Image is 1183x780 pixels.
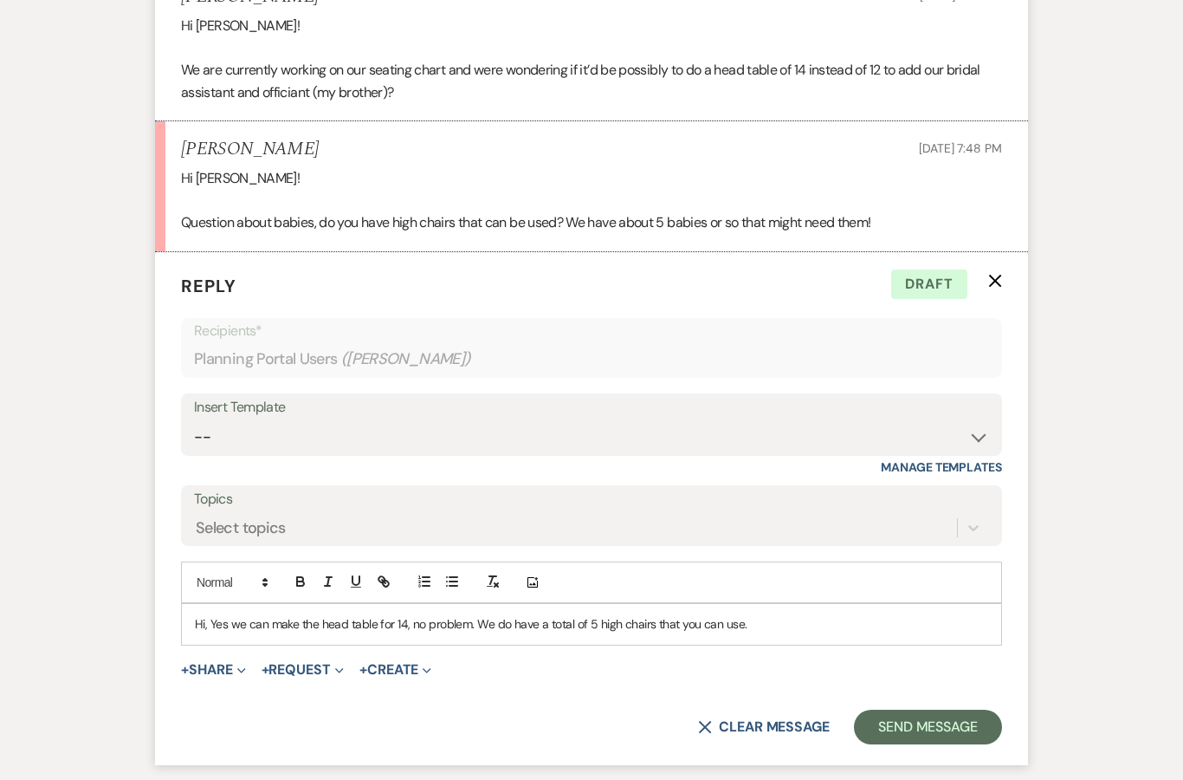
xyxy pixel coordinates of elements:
div: Insert Template [194,395,989,420]
span: [DATE] 7:48 PM [919,140,1002,156]
button: Request [262,663,344,677]
div: Planning Portal Users [194,342,989,376]
p: Question about babies, do you have high chairs that can be used? We have about 5 babies or so tha... [181,211,1002,234]
p: Recipients* [194,320,989,342]
span: + [181,663,189,677]
span: ( [PERSON_NAME] ) [341,348,471,371]
a: Manage Templates [881,459,1002,475]
button: Send Message [854,710,1002,744]
label: Topics [194,487,989,512]
span: + [262,663,269,677]
button: Share [181,663,246,677]
p: Hi [PERSON_NAME]! [181,15,1002,37]
div: Select topics [196,517,286,540]
h5: [PERSON_NAME] [181,139,319,160]
button: Clear message [698,720,830,734]
p: Hi, Yes we can make the head table for 14, no problem. We do have a total of 5 high chairs that y... [195,614,988,634]
span: + [359,663,367,677]
span: Reply [181,275,236,297]
p: We are currently working on our seating chart and were wondering if it’d be possibly to do a head... [181,59,1002,103]
span: Draft [891,270,967,299]
p: Hi [PERSON_NAME]! [181,167,1002,190]
button: Create [359,663,431,677]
